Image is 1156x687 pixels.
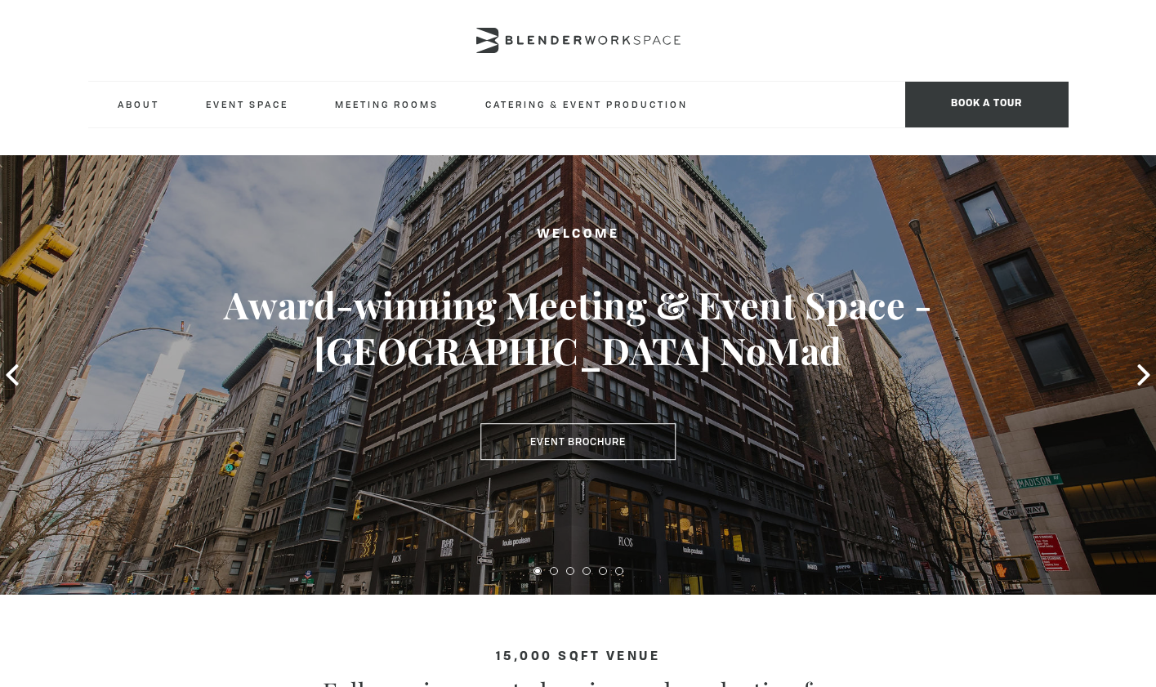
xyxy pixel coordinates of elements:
[105,82,172,127] a: About
[472,82,701,127] a: Catering & Event Production
[58,225,1099,245] h2: Welcome
[58,282,1099,373] h3: Award-winning Meeting & Event Space - [GEOGRAPHIC_DATA] NoMad
[193,82,301,127] a: Event Space
[905,82,1069,127] span: Book a tour
[322,82,452,127] a: Meeting Rooms
[480,423,676,461] a: Event Brochure
[88,650,1069,664] h4: 15,000 sqft venue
